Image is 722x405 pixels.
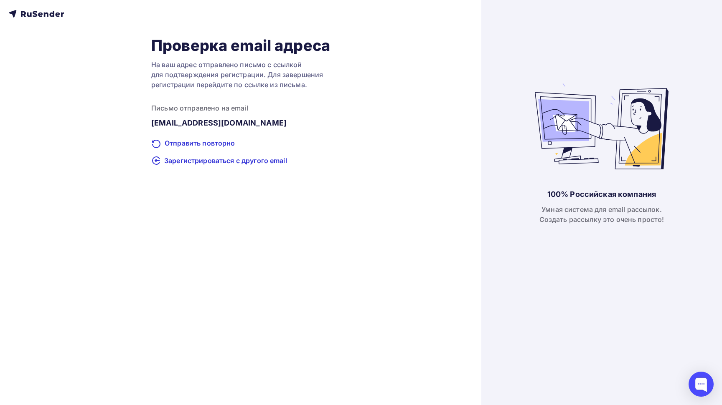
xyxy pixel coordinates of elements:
[151,60,330,90] div: На ваш адрес отправлено письмо с ссылкой для подтверждения регистрации. Для завершения регистраци...
[164,156,287,166] span: Зарегистрироваться с другого email
[539,204,664,224] div: Умная система для email рассылок. Создать рассылку это очень просто!
[151,103,330,113] div: Письмо отправлено на email
[151,138,330,149] div: Отправить повторно
[151,118,330,128] div: [EMAIL_ADDRESS][DOMAIN_NAME]
[547,189,656,199] div: 100% Российская компания
[151,36,330,55] h1: Проверка email адреса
